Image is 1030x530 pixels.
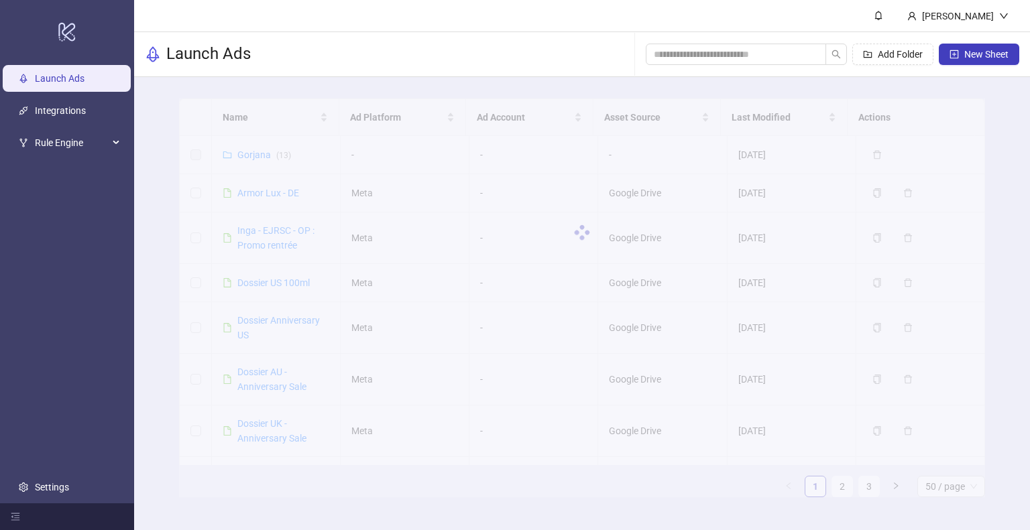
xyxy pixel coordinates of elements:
[939,44,1019,65] button: New Sheet
[917,9,999,23] div: [PERSON_NAME]
[11,512,20,521] span: menu-fold
[863,50,872,59] span: folder-add
[907,11,917,21] span: user
[19,138,28,147] span: fork
[35,105,86,116] a: Integrations
[999,11,1009,21] span: down
[145,46,161,62] span: rocket
[874,11,883,20] span: bell
[852,44,933,65] button: Add Folder
[35,73,84,84] a: Launch Ads
[35,129,109,156] span: Rule Engine
[166,44,251,65] h3: Launch Ads
[35,482,69,492] a: Settings
[964,49,1009,60] span: New Sheet
[950,50,959,59] span: plus-square
[878,49,923,60] span: Add Folder
[832,50,841,59] span: search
